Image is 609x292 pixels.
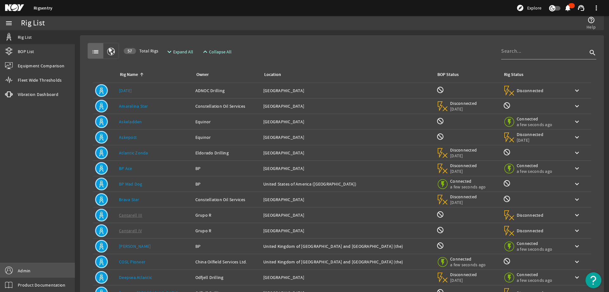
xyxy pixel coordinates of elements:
span: a few seconds ago [517,277,552,283]
span: Help [586,24,596,30]
span: Connected [450,256,486,262]
mat-icon: Rig Monitoring not available for this rig [503,148,511,156]
div: [GEOGRAPHIC_DATA] [263,103,431,109]
mat-icon: BOP Monitoring not available for this rig [436,242,444,249]
input: Search... [501,47,587,55]
div: China Oilfield Services Ltd. [195,259,258,265]
mat-icon: menu [5,19,13,27]
div: Owner [195,71,256,78]
mat-icon: keyboard_arrow_down [573,102,581,110]
div: Constellation Oil Services [195,103,258,109]
span: Disconnected [517,88,544,93]
mat-icon: keyboard_arrow_down [573,274,581,281]
div: BP [195,181,258,187]
div: [GEOGRAPHIC_DATA] [263,227,431,234]
mat-icon: keyboard_arrow_down [573,211,581,219]
span: Disconnected [450,100,477,106]
mat-icon: Rig Monitoring not available for this rig [503,257,511,265]
span: Total Rigs [124,48,158,54]
div: BP [195,165,258,172]
div: [GEOGRAPHIC_DATA] [263,196,431,203]
div: [GEOGRAPHIC_DATA] [263,119,431,125]
mat-icon: keyboard_arrow_down [573,242,581,250]
div: Eldorado Drilling [195,150,258,156]
mat-icon: keyboard_arrow_down [573,133,581,141]
div: Location [263,71,429,78]
a: Amaralina Star [119,103,148,109]
span: Connected [450,178,486,184]
div: Grupo R [195,227,258,234]
div: United Kingdom of [GEOGRAPHIC_DATA] and [GEOGRAPHIC_DATA] (the) [263,243,431,249]
mat-icon: BOP Monitoring not available for this rig [436,211,444,218]
span: Disconnected [517,228,544,234]
span: Connected [517,163,552,168]
span: Fleet Wide Thresholds [18,77,62,83]
span: Disconnected [450,163,477,168]
mat-icon: expand_less [201,48,206,56]
div: Rig Status [504,71,523,78]
mat-icon: keyboard_arrow_down [573,149,581,157]
a: Rigsentry [34,5,52,11]
span: a few seconds ago [517,122,552,127]
div: BOP Status [437,71,459,78]
a: Askepott [119,134,137,140]
a: COSL Pioneer [119,259,145,265]
mat-icon: list [92,48,99,56]
a: Deepsea Atlantic [119,275,152,280]
div: Constellation Oil Services [195,196,258,203]
span: [DATE] [450,277,477,283]
mat-icon: vibration [5,91,13,98]
button: Open Resource Center [586,272,601,288]
button: Collapse All [199,46,234,58]
a: [PERSON_NAME] [119,243,151,249]
span: [DATE] [450,106,477,112]
mat-icon: keyboard_arrow_down [573,165,581,172]
mat-icon: Rig Monitoring not available for this rig [503,180,511,187]
a: Brava Star [119,197,139,202]
span: [DATE] [517,137,544,143]
span: Admin [18,268,30,274]
span: [DATE] [450,153,477,159]
div: Rig Name [120,71,138,78]
span: Explore [527,5,541,11]
div: [GEOGRAPHIC_DATA] [263,274,431,281]
div: [GEOGRAPHIC_DATA] [263,212,431,218]
mat-icon: BOP Monitoring not available for this rig [436,226,444,234]
a: BP Ace [119,166,132,171]
span: a few seconds ago [517,168,552,174]
div: Equinor [195,134,258,140]
button: Explore [514,3,544,13]
span: Product Documentation [18,282,65,288]
div: ADNOC Drilling [195,87,258,94]
span: Connected [517,241,552,246]
a: Askeladden [119,119,142,125]
div: 57 [124,48,136,54]
mat-icon: keyboard_arrow_down [573,118,581,126]
span: Vibration Dashboard [18,91,58,98]
span: [DATE] [450,168,477,174]
a: [DATE] [119,88,132,93]
a: Cantarell IV [119,228,142,234]
div: [GEOGRAPHIC_DATA] [263,165,431,172]
mat-icon: BOP Monitoring not available for this rig [436,117,444,125]
span: Equipment Comparison [18,63,64,69]
mat-icon: keyboard_arrow_down [573,258,581,266]
div: [GEOGRAPHIC_DATA] [263,87,431,94]
mat-icon: Rig Monitoring not available for this rig [503,102,511,109]
span: Disconnected [450,272,477,277]
span: a few seconds ago [517,246,552,252]
span: a few seconds ago [450,262,486,268]
a: Atlantic Zonda [119,150,148,156]
div: Odfjell Drilling [195,274,258,281]
div: Grupo R [195,212,258,218]
span: Rig List [18,34,32,40]
mat-icon: support_agent [577,4,585,12]
div: [GEOGRAPHIC_DATA] [263,150,431,156]
span: Disconnected [517,212,544,218]
span: Connected [517,272,552,277]
mat-icon: keyboard_arrow_down [573,227,581,234]
i: search [589,49,596,57]
span: Connected [517,116,552,122]
mat-icon: explore [516,4,524,12]
span: [DATE] [450,200,477,205]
